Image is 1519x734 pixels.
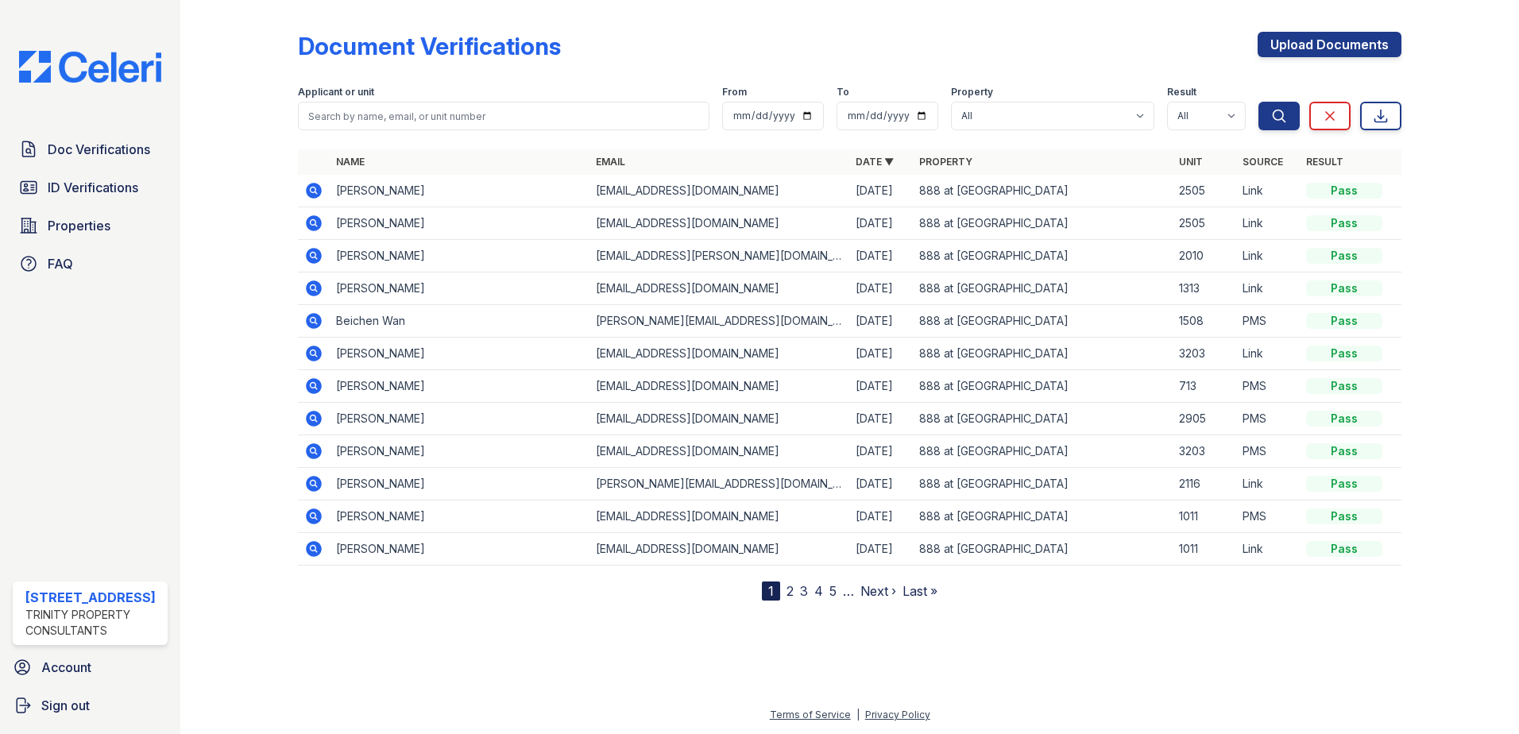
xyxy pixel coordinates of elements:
[330,500,589,533] td: [PERSON_NAME]
[1173,207,1236,240] td: 2505
[1236,272,1300,305] td: Link
[1306,313,1382,329] div: Pass
[951,86,993,99] label: Property
[1236,207,1300,240] td: Link
[6,651,174,683] a: Account
[1258,32,1401,57] a: Upload Documents
[1236,435,1300,468] td: PMS
[849,272,913,305] td: [DATE]
[330,435,589,468] td: [PERSON_NAME]
[589,240,849,272] td: [EMAIL_ADDRESS][PERSON_NAME][DOMAIN_NAME]
[913,468,1173,500] td: 888 at [GEOGRAPHIC_DATA]
[1243,156,1283,168] a: Source
[856,709,860,720] div: |
[1173,272,1236,305] td: 1313
[849,370,913,403] td: [DATE]
[837,86,849,99] label: To
[1306,346,1382,361] div: Pass
[849,500,913,533] td: [DATE]
[6,690,174,721] a: Sign out
[849,435,913,468] td: [DATE]
[762,581,780,601] div: 1
[865,709,930,720] a: Privacy Policy
[800,583,808,599] a: 3
[589,468,849,500] td: [PERSON_NAME][EMAIL_ADDRESS][DOMAIN_NAME]
[1236,533,1300,566] td: Link
[913,207,1173,240] td: 888 at [GEOGRAPHIC_DATA]
[913,175,1173,207] td: 888 at [GEOGRAPHIC_DATA]
[1167,86,1196,99] label: Result
[589,207,849,240] td: [EMAIL_ADDRESS][DOMAIN_NAME]
[1173,338,1236,370] td: 3203
[849,207,913,240] td: [DATE]
[1306,508,1382,524] div: Pass
[903,583,937,599] a: Last »
[913,533,1173,566] td: 888 at [GEOGRAPHIC_DATA]
[913,370,1173,403] td: 888 at [GEOGRAPHIC_DATA]
[913,338,1173,370] td: 888 at [GEOGRAPHIC_DATA]
[722,86,747,99] label: From
[330,272,589,305] td: [PERSON_NAME]
[1236,403,1300,435] td: PMS
[13,248,168,280] a: FAQ
[1173,435,1236,468] td: 3203
[1173,468,1236,500] td: 2116
[1236,370,1300,403] td: PMS
[1306,215,1382,231] div: Pass
[1179,156,1203,168] a: Unit
[48,140,150,159] span: Doc Verifications
[589,272,849,305] td: [EMAIL_ADDRESS][DOMAIN_NAME]
[589,533,849,566] td: [EMAIL_ADDRESS][DOMAIN_NAME]
[843,581,854,601] span: …
[589,175,849,207] td: [EMAIL_ADDRESS][DOMAIN_NAME]
[48,254,73,273] span: FAQ
[1236,338,1300,370] td: Link
[48,216,110,235] span: Properties
[330,240,589,272] td: [PERSON_NAME]
[1236,500,1300,533] td: PMS
[298,32,561,60] div: Document Verifications
[913,272,1173,305] td: 888 at [GEOGRAPHIC_DATA]
[330,403,589,435] td: [PERSON_NAME]
[589,305,849,338] td: [PERSON_NAME][EMAIL_ADDRESS][DOMAIN_NAME]
[1306,280,1382,296] div: Pass
[1306,183,1382,199] div: Pass
[787,583,794,599] a: 2
[913,435,1173,468] td: 888 at [GEOGRAPHIC_DATA]
[589,338,849,370] td: [EMAIL_ADDRESS][DOMAIN_NAME]
[41,696,90,715] span: Sign out
[13,133,168,165] a: Doc Verifications
[589,403,849,435] td: [EMAIL_ADDRESS][DOMAIN_NAME]
[1173,403,1236,435] td: 2905
[1236,468,1300,500] td: Link
[1306,378,1382,394] div: Pass
[1173,175,1236,207] td: 2505
[330,468,589,500] td: [PERSON_NAME]
[330,370,589,403] td: [PERSON_NAME]
[589,500,849,533] td: [EMAIL_ADDRESS][DOMAIN_NAME]
[849,240,913,272] td: [DATE]
[1173,240,1236,272] td: 2010
[1306,411,1382,427] div: Pass
[913,240,1173,272] td: 888 at [GEOGRAPHIC_DATA]
[298,86,374,99] label: Applicant or unit
[1236,175,1300,207] td: Link
[25,607,161,639] div: Trinity Property Consultants
[1306,156,1343,168] a: Result
[849,338,913,370] td: [DATE]
[1236,240,1300,272] td: Link
[1306,443,1382,459] div: Pass
[913,500,1173,533] td: 888 at [GEOGRAPHIC_DATA]
[330,175,589,207] td: [PERSON_NAME]
[919,156,972,168] a: Property
[770,709,851,720] a: Terms of Service
[913,305,1173,338] td: 888 at [GEOGRAPHIC_DATA]
[913,403,1173,435] td: 888 at [GEOGRAPHIC_DATA]
[330,533,589,566] td: [PERSON_NAME]
[1173,533,1236,566] td: 1011
[336,156,365,168] a: Name
[330,305,589,338] td: Beichen Wan
[13,210,168,241] a: Properties
[849,403,913,435] td: [DATE]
